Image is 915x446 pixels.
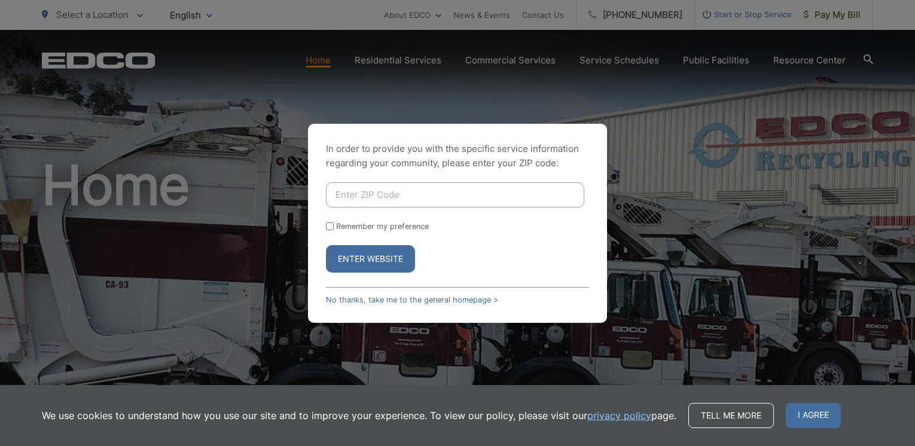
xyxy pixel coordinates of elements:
p: We use cookies to understand how you use our site and to improve your experience. To view our pol... [42,408,676,423]
button: Enter Website [326,245,415,273]
a: No thanks, take me to the general homepage > [326,295,498,304]
a: Tell me more [688,403,774,428]
a: privacy policy [587,408,651,423]
span: I agree [786,403,841,428]
label: Remember my preference [336,222,429,231]
p: In order to provide you with the specific service information regarding your community, please en... [326,142,589,170]
input: Enter ZIP Code [326,182,584,207]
